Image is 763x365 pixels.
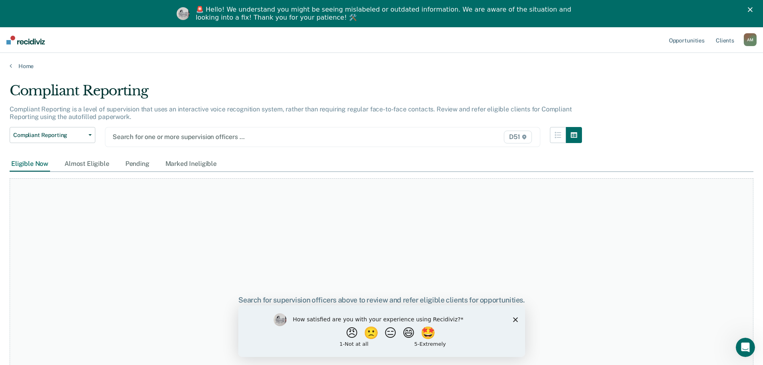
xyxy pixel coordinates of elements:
[744,33,757,46] div: A M
[748,7,756,12] div: Close
[196,6,574,22] div: 🚨 Hello! We understand you might be seeing mislabeled or outdated information. We are aware of th...
[10,63,753,70] a: Home
[6,36,45,44] img: Recidiviz
[667,27,706,53] a: Opportunities
[10,127,95,143] button: Compliant Reporting
[10,83,582,105] div: Compliant Reporting
[10,157,50,171] div: Eligible Now
[63,157,111,171] div: Almost Eligible
[744,33,757,46] button: AM
[164,157,218,171] div: Marked Ineligible
[124,157,151,171] div: Pending
[177,7,189,20] img: Profile image for Kim
[504,131,531,143] span: D51
[238,305,525,357] iframe: Survey by Kim from Recidiviz
[13,132,85,139] span: Compliant Reporting
[736,338,755,357] iframe: Intercom live chat
[714,27,736,53] a: Clients
[196,296,568,305] div: Search for supervision officers above to review and refer eligible clients for opportunities.
[10,105,572,121] p: Compliant Reporting is a level of supervision that uses an interactive voice recognition system, ...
